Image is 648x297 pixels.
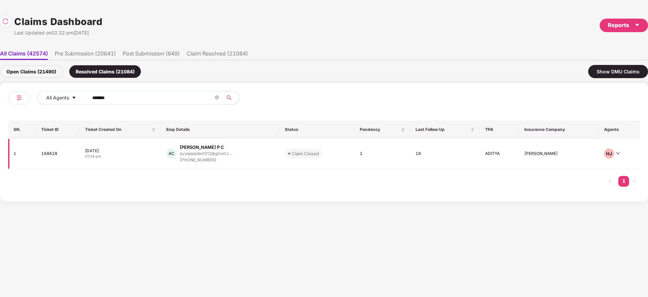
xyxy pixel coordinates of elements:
[480,120,519,139] th: TPA
[72,95,76,101] span: caret-down
[629,176,640,187] li: Next Page
[8,139,36,169] td: 1
[215,95,219,101] span: close-circle
[632,179,637,183] span: right
[604,148,614,159] div: HJ
[410,139,480,169] td: 18
[37,91,91,105] button: All Agentscaret-down
[354,120,410,139] th: Pendency
[180,151,232,156] div: ayyappadas1212@gmail.c...
[599,120,640,139] th: Agents
[85,148,155,154] div: [DATE]
[618,176,629,186] a: 1
[519,120,598,139] th: Insurance Company
[605,176,616,187] button: left
[2,18,9,25] img: svg+xml;base64,PHN2ZyBpZD0iUmVsb2FkLTMyeDMyIiB4bWxucz0iaHR0cDovL3d3dy53My5vcmcvMjAwMC9zdmciIHdpZH...
[14,29,102,37] div: Last Updated on 02:22 pm[DATE]
[15,94,23,102] img: svg+xml;base64,PHN2ZyB4bWxucz0iaHR0cDovL3d3dy53My5vcmcvMjAwMC9zdmciIHdpZHRoPSIyNCIgaGVpZ2h0PSIyNC...
[618,176,629,187] li: 1
[480,139,519,169] td: ADITYA
[85,127,150,132] span: Ticket Created On
[46,94,69,101] span: All Agents
[180,157,232,163] div: [PHONE_NUMBER]
[8,120,36,139] th: SN.
[186,50,248,60] li: Claim Resolved (21084)
[634,22,640,28] span: caret-down
[55,50,116,60] li: Pre Submission (20641)
[80,120,161,139] th: Ticket Created On
[14,14,102,29] h1: Claims Dashboard
[123,50,180,60] li: Post Submission (849)
[161,120,279,139] th: Emp Details
[36,139,80,169] td: 168628
[416,127,469,132] span: Last Follow Up
[279,120,354,139] th: Status
[292,150,319,157] div: Claim Closed
[608,179,612,183] span: left
[354,139,410,169] td: 1
[85,154,155,159] div: 01:34 pm
[69,65,141,78] div: Resolved Claims (21084)
[222,91,239,105] button: search
[608,21,640,29] div: Reports
[36,120,80,139] th: Ticket ID
[360,127,400,132] span: Pendency
[588,65,648,78] div: Show DMU Claims
[166,148,176,159] div: AC
[215,95,219,99] span: close-circle
[180,144,224,151] div: [PERSON_NAME] P C
[616,151,620,155] span: down
[410,120,480,139] th: Last Follow Up
[629,176,640,187] button: right
[222,95,235,100] span: search
[519,139,598,169] td: [PERSON_NAME]
[605,176,616,187] li: Previous Page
